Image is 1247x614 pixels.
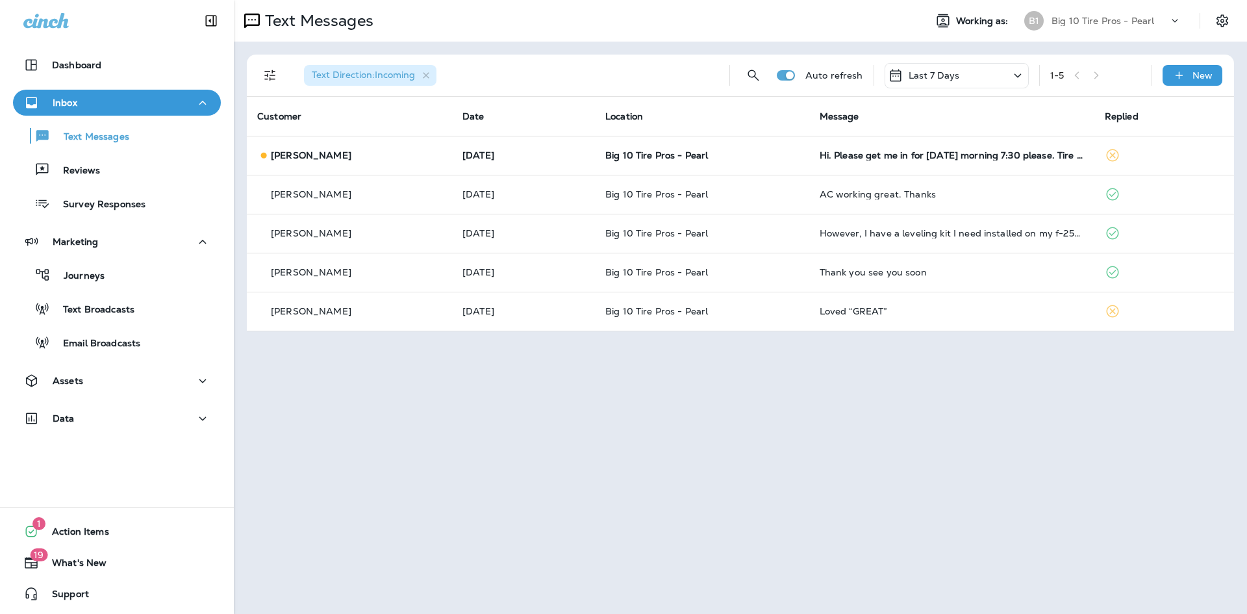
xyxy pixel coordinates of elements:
button: Filters [257,62,283,88]
div: However, I have a leveling kit I need installed on my f-250. I have the unopened kit, what would ... [820,228,1084,238]
button: Search Messages [740,62,766,88]
p: Data [53,413,75,424]
div: Hi. Please get me in for Tuesday morning 7:30 please. Tire rotation . Oil change. Thank you. Dana [820,150,1084,160]
p: Email Broadcasts [50,338,140,350]
span: Message [820,110,859,122]
div: Thank you see you soon [820,267,1084,277]
span: Date [462,110,485,122]
span: Text Direction : Incoming [312,69,415,81]
button: Journeys [13,261,221,288]
span: 19 [30,548,47,561]
p: Text Messages [51,131,129,144]
p: Aug 8, 2025 10:27 AM [462,306,585,316]
span: Customer [257,110,301,122]
span: Big 10 Tire Pros - Pearl [605,305,708,317]
span: Action Items [39,526,109,542]
button: 19What's New [13,550,221,576]
p: [PERSON_NAME] [271,228,351,238]
p: [PERSON_NAME] [271,306,351,316]
div: AC working great. Thanks [820,189,1084,199]
button: Reviews [13,156,221,183]
p: Dashboard [52,60,101,70]
button: Text Broadcasts [13,295,221,322]
p: Auto refresh [805,70,863,81]
button: Survey Responses [13,190,221,217]
p: Survey Responses [50,199,145,211]
p: Journeys [51,270,105,283]
button: Dashboard [13,52,221,78]
span: 1 [32,517,45,530]
p: Aug 13, 2025 10:23 AM [462,228,585,238]
p: Aug 14, 2025 07:12 PM [462,150,585,160]
p: Reviews [50,165,100,177]
span: What's New [39,557,107,573]
p: Marketing [53,237,98,247]
button: Inbox [13,90,221,116]
div: Loved “GREAT” [820,306,1084,316]
button: Marketing [13,229,221,255]
span: Replied [1105,110,1139,122]
button: Settings [1211,9,1234,32]
p: New [1192,70,1213,81]
button: Collapse Sidebar [193,8,229,34]
span: Big 10 Tire Pros - Pearl [605,188,708,200]
div: B1 [1024,11,1044,31]
p: [PERSON_NAME] [271,189,351,199]
span: Location [605,110,643,122]
span: Big 10 Tire Pros - Pearl [605,149,708,161]
button: Support [13,581,221,607]
p: Assets [53,376,83,386]
p: Aug 13, 2025 10:30 AM [462,189,585,199]
button: 1Action Items [13,518,221,544]
span: Working as: [956,16,1011,27]
div: Text Direction:Incoming [304,65,436,86]
p: Text Broadcasts [50,304,134,316]
p: [PERSON_NAME] [271,267,351,277]
div: 1 - 5 [1050,70,1064,81]
span: Big 10 Tire Pros - Pearl [605,227,708,239]
p: Big 10 Tire Pros - Pearl [1052,16,1154,26]
p: [PERSON_NAME] [271,150,351,160]
button: Text Messages [13,122,221,149]
p: Text Messages [260,11,373,31]
button: Assets [13,368,221,394]
button: Data [13,405,221,431]
span: Support [39,589,89,604]
span: Big 10 Tire Pros - Pearl [605,266,708,278]
p: Last 7 Days [909,70,960,81]
p: Inbox [53,97,77,108]
p: Aug 12, 2025 09:23 AM [462,267,585,277]
button: Email Broadcasts [13,329,221,356]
